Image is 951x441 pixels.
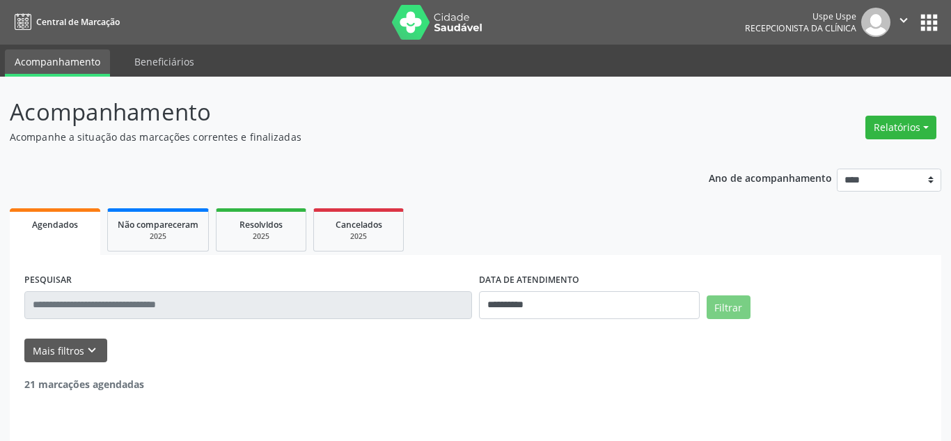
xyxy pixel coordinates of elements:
[745,22,856,34] span: Recepcionista da clínica
[917,10,941,35] button: apps
[10,10,120,33] a: Central de Marcação
[24,270,72,291] label: PESQUISAR
[479,270,579,291] label: DATA DE ATENDIMENTO
[865,116,936,139] button: Relatórios
[707,295,750,319] button: Filtrar
[745,10,856,22] div: Uspe Uspe
[118,231,198,242] div: 2025
[861,8,890,37] img: img
[709,169,832,186] p: Ano de acompanhamento
[336,219,382,231] span: Cancelados
[10,95,662,130] p: Acompanhamento
[125,49,204,74] a: Beneficiários
[890,8,917,37] button: 
[118,219,198,231] span: Não compareceram
[36,16,120,28] span: Central de Marcação
[10,130,662,144] p: Acompanhe a situação das marcações correntes e finalizadas
[5,49,110,77] a: Acompanhamento
[324,231,393,242] div: 2025
[84,343,100,358] i: keyboard_arrow_down
[239,219,283,231] span: Resolvidos
[896,13,911,28] i: 
[32,219,78,231] span: Agendados
[24,378,144,391] strong: 21 marcações agendadas
[226,231,296,242] div: 2025
[24,339,107,363] button: Mais filtroskeyboard_arrow_down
